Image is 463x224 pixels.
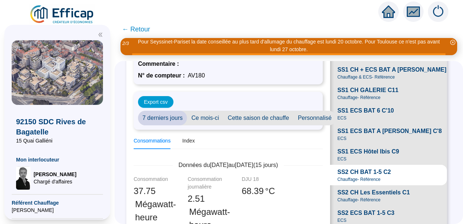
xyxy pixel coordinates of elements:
[16,156,99,163] span: Mon interlocuteur
[188,71,205,80] span: AV180
[134,175,170,183] div: Consommation
[337,209,394,217] span: SS2 ECS BAT 1-5 C3
[138,71,185,80] span: N° de compteur :
[337,86,398,95] span: SS1 CH GALERIE C11
[144,186,156,196] span: .75
[135,198,176,224] span: Mégawatt-heure
[187,111,223,125] span: Ce mois-ci
[337,74,395,80] span: Chauffage & ECS - Référence
[12,206,103,214] span: [PERSON_NAME]
[450,40,455,45] span: close-circle
[144,98,168,106] span: Export csv
[138,60,179,68] span: Commentaire :
[16,117,99,137] span: 92150 SDC Rives de Bagatelle
[188,194,192,204] span: 2
[337,136,347,141] span: ECS
[337,127,442,136] span: SS1 ECS BAT A [PERSON_NAME] C'8
[337,168,391,176] span: SS2 CH BAT 1-5 C2
[337,95,380,100] span: Chauffage - Référence
[188,175,224,191] div: Consommation journalière
[173,161,284,170] span: Données du [DATE] au [DATE] ( 15 jours)
[122,41,129,46] i: 2 / 3
[337,217,347,223] span: ECS
[192,194,204,204] span: .51
[29,4,95,25] img: efficap energie logo
[337,106,394,115] span: SS1 ECS BAT 6 C'10
[98,32,103,37] span: double-left
[337,65,455,74] span: SS1 CH + ECS BAT A [PERSON_NAME] C8
[34,171,76,178] span: [PERSON_NAME]
[12,199,103,206] span: Référent Chauffage
[337,156,347,162] span: ECS
[138,96,173,108] button: Export csv
[337,147,399,156] span: SS1 ECS Hôtel Ibis C9
[182,137,195,145] div: Index
[134,137,171,145] div: Consommations
[134,186,144,196] span: 37
[337,197,380,203] span: Chauffage - Référence
[122,24,150,34] span: ← Retour
[337,188,410,197] span: SS2 CH Les Essentiels C1
[138,111,187,125] span: 7 derniers jours
[16,137,99,144] span: 15 Quai Galliéni
[337,115,347,121] span: ECS
[242,186,252,196] span: 68
[16,166,31,190] img: Chargé d'affaires
[242,175,278,183] div: DJU 18
[265,185,275,198] span: °C
[223,111,294,125] span: Cette saison de chauffe
[382,5,395,18] span: home
[337,176,380,182] span: Chauffage - Référence
[252,186,264,196] span: .39
[294,111,336,125] span: Personnalisé
[34,178,76,185] span: Chargé d'affaires
[407,5,420,18] span: fund
[132,38,445,53] div: Pour Seyssinet-Pariset la date conseillée au plus tard d'allumage du chauffage est lundi 20 octob...
[428,1,448,22] img: alerts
